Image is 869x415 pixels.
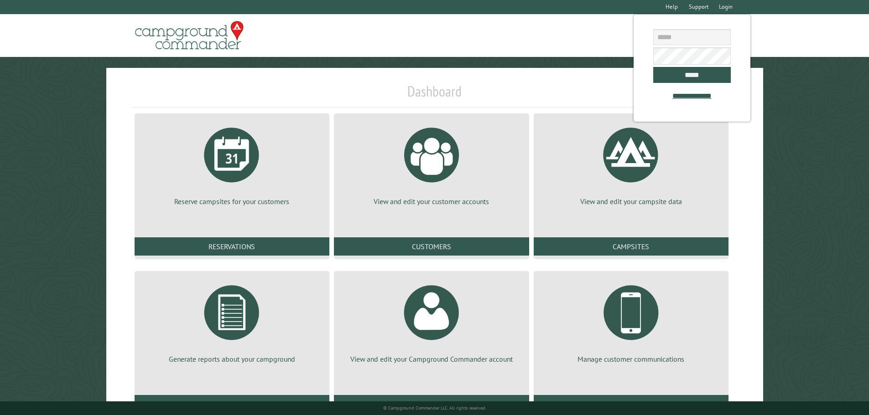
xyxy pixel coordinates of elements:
[135,237,329,256] a: Reservations
[345,121,518,206] a: View and edit your customer accounts
[383,405,486,411] small: © Campground Commander LLC. All rights reserved.
[334,237,529,256] a: Customers
[132,18,246,53] img: Campground Commander
[146,121,318,206] a: Reserve campsites for your customers
[534,237,729,256] a: Campsites
[545,354,718,364] p: Manage customer communications
[345,196,518,206] p: View and edit your customer accounts
[545,121,718,206] a: View and edit your campsite data
[135,395,329,413] a: Reports
[146,196,318,206] p: Reserve campsites for your customers
[334,395,529,413] a: Account
[534,395,729,413] a: Communications
[545,278,718,364] a: Manage customer communications
[545,196,718,206] p: View and edit your campsite data
[146,354,318,364] p: Generate reports about your campground
[345,278,518,364] a: View and edit your Campground Commander account
[132,82,737,108] h1: Dashboard
[146,278,318,364] a: Generate reports about your campground
[345,354,518,364] p: View and edit your Campground Commander account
